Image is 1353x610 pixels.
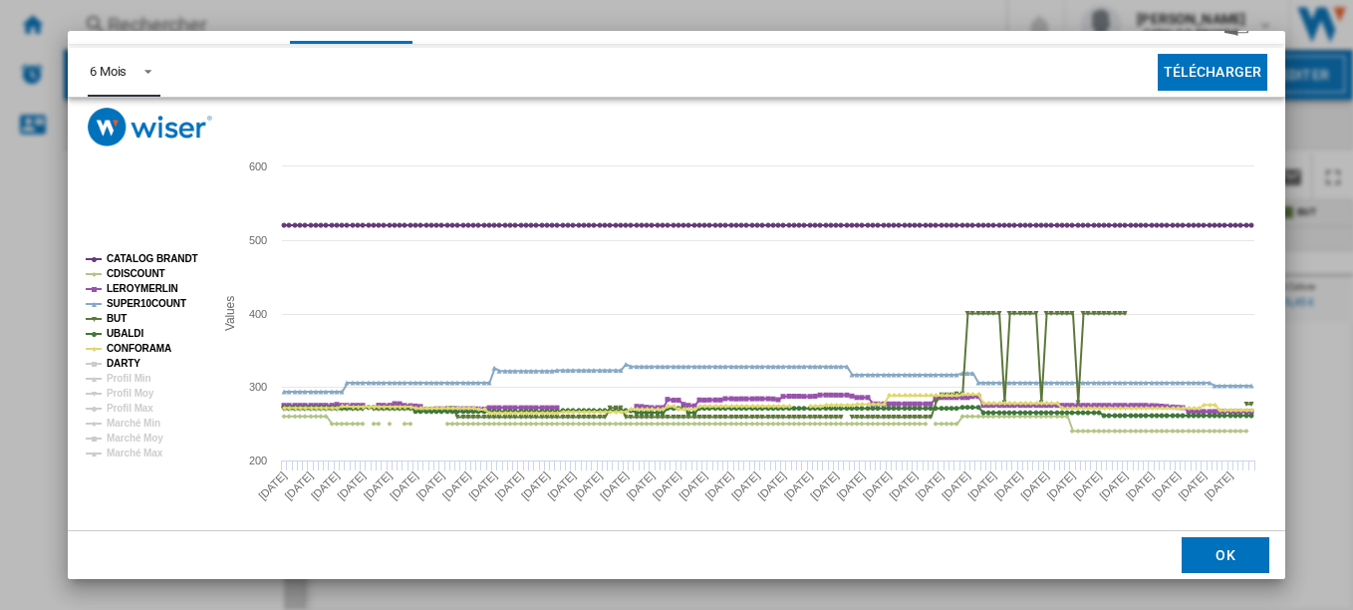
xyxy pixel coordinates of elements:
button: Télécharger [1158,54,1268,91]
tspan: Values [223,296,237,331]
tspan: [DATE] [755,469,788,502]
tspan: CONFORAMA [107,343,171,354]
tspan: [DATE] [388,469,420,502]
tspan: CDISCOUNT [107,268,165,279]
tspan: [DATE] [651,469,683,502]
tspan: Marché Max [107,448,163,458]
tspan: 300 [249,381,267,393]
tspan: [DATE] [1150,469,1183,502]
tspan: [DATE] [940,469,972,502]
tspan: [DATE] [1123,469,1156,502]
tspan: 600 [249,160,267,172]
tspan: DARTY [107,358,140,369]
tspan: [DATE] [1018,469,1051,502]
tspan: [DATE] [519,469,552,502]
tspan: [DATE] [913,469,946,502]
tspan: [DATE] [624,469,657,502]
tspan: [DATE] [702,469,735,502]
md-dialog: Product popup [68,31,1285,580]
tspan: Profil Max [107,403,153,414]
tspan: [DATE] [256,469,289,502]
button: OK [1182,537,1269,573]
tspan: [DATE] [887,469,920,502]
tspan: [DATE] [1044,469,1077,502]
tspan: [DATE] [1176,469,1209,502]
tspan: [DATE] [440,469,473,502]
tspan: [DATE] [362,469,395,502]
tspan: [DATE] [992,469,1025,502]
tspan: Profil Min [107,373,151,384]
tspan: 200 [249,455,267,466]
tspan: [DATE] [782,469,815,502]
tspan: [DATE] [572,469,605,502]
tspan: [DATE] [466,469,499,502]
tspan: [DATE] [335,469,368,502]
tspan: SUPER10COUNT [107,298,186,309]
tspan: Marché Moy [107,433,163,444]
div: 6 Mois [90,64,127,79]
tspan: [DATE] [834,469,867,502]
tspan: [DATE] [1071,469,1104,502]
tspan: 500 [249,234,267,246]
tspan: [DATE] [598,469,631,502]
tspan: 400 [249,308,267,320]
tspan: [DATE] [676,469,709,502]
tspan: Marché Min [107,418,160,429]
img: logo_wiser_300x94.png [88,108,212,147]
tspan: [DATE] [413,469,446,502]
tspan: [DATE] [1097,469,1130,502]
tspan: [DATE] [1203,469,1235,502]
tspan: [DATE] [965,469,998,502]
tspan: BUT [107,313,127,324]
tspan: [DATE] [309,469,342,502]
tspan: Profil Moy [107,388,154,399]
tspan: [DATE] [861,469,894,502]
tspan: [DATE] [282,469,315,502]
tspan: CATALOG BRANDT [107,253,198,264]
tspan: [DATE] [492,469,525,502]
tspan: [DATE] [545,469,578,502]
tspan: UBALDI [107,328,143,339]
tspan: [DATE] [729,469,762,502]
tspan: [DATE] [808,469,841,502]
tspan: LEROYMERLIN [107,283,178,294]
